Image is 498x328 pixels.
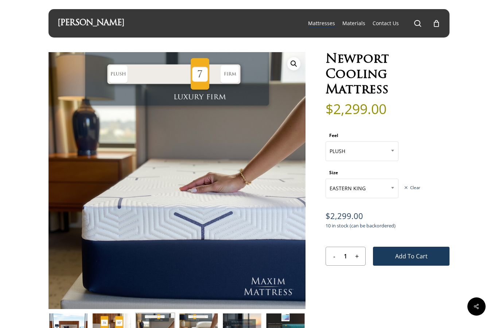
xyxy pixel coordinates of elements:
span: $ [326,211,330,221]
h1: Newport Cooling Mattress [326,52,450,98]
iframe: Secure express checkout frame [333,274,442,295]
p: 10 in stock (can be backordered) [326,221,450,236]
a: Materials [342,20,365,27]
a: Mattresses [308,20,335,27]
input: Product quantity [339,247,353,265]
a: [PERSON_NAME] [58,19,124,27]
input: - [326,247,339,265]
span: EASTERN KING [326,179,398,198]
nav: Main Menu [304,9,440,38]
span: $ [326,99,333,118]
bdi: 2,299.00 [326,211,363,221]
button: Add to cart [373,247,450,266]
a: View full-screen image gallery [287,57,300,70]
label: Size [329,169,338,176]
a: Contact Us [373,20,399,27]
label: Feel [329,132,338,138]
a: Cart [432,19,440,27]
span: PLUSH [326,144,398,159]
iframe: Secure express checkout frame [333,296,442,316]
a: Clear options [404,185,420,190]
input: + [353,247,365,265]
span: EASTERN KING [326,181,398,196]
span: PLUSH [326,141,398,161]
bdi: 2,299.00 [326,99,386,118]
